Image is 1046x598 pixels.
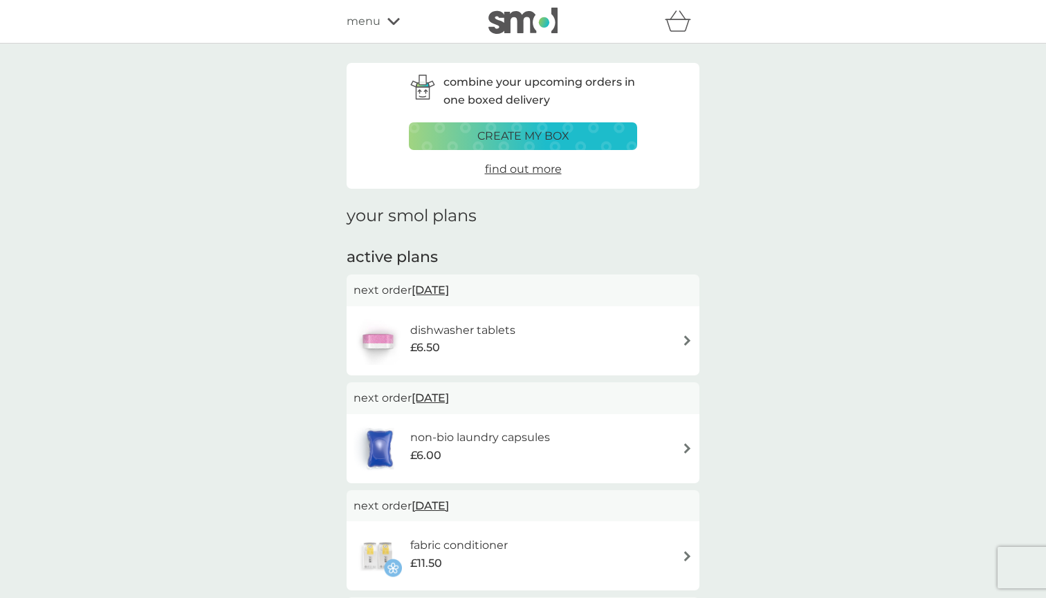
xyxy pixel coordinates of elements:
div: basket [665,8,699,35]
h1: your smol plans [347,206,699,226]
span: [DATE] [412,492,449,519]
h6: non-bio laundry capsules [410,429,550,447]
img: dishwasher tablets [354,317,402,365]
img: arrow right [682,551,692,561]
p: create my box [477,127,569,145]
p: combine your upcoming orders in one boxed delivery [443,73,637,109]
img: smol [488,8,558,34]
img: arrow right [682,335,692,346]
h6: fabric conditioner [410,536,508,554]
span: £11.50 [410,554,442,572]
span: find out more [485,162,562,176]
p: next order [354,389,692,407]
img: non-bio laundry capsules [354,424,406,473]
h6: dishwasher tablets [410,321,515,339]
span: £6.00 [410,447,441,465]
span: menu [347,12,380,30]
span: [DATE] [412,277,449,303]
p: next order [354,497,692,515]
p: next order [354,281,692,299]
button: create my box [409,122,637,150]
img: arrow right [682,443,692,454]
a: find out more [485,160,562,178]
img: fabric conditioner [354,532,402,580]
h2: active plans [347,247,699,268]
span: [DATE] [412,384,449,411]
span: £6.50 [410,339,440,357]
